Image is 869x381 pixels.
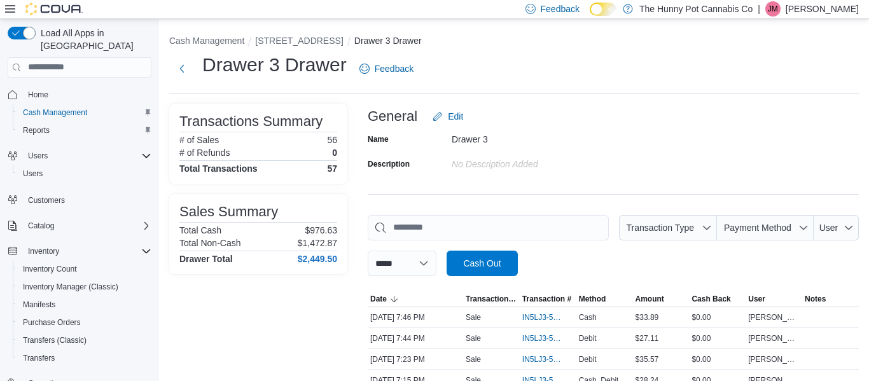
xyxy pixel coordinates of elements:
[579,333,597,343] span: Debit
[23,125,50,135] span: Reports
[3,85,156,104] button: Home
[639,1,753,17] p: The Hunny Pot Cannabis Co
[368,352,463,367] div: [DATE] 7:23 PM
[814,215,859,240] button: User
[179,114,323,129] h3: Transactions Summary
[466,354,481,364] p: Sale
[28,246,59,256] span: Inventory
[18,123,151,138] span: Reports
[179,135,219,145] h6: # of Sales
[626,223,694,233] span: Transaction Type
[18,350,151,366] span: Transfers
[18,261,151,277] span: Inventory Count
[25,3,83,15] img: Cova
[13,165,156,183] button: Users
[179,204,278,219] h3: Sales Summary
[522,310,574,325] button: IN5LJ3-5758531
[23,218,151,233] span: Catalog
[636,294,664,304] span: Amount
[23,300,55,310] span: Manifests
[748,294,765,304] span: User
[633,291,690,307] button: Amount
[448,110,463,123] span: Edit
[332,148,337,158] p: 0
[466,333,481,343] p: Sale
[689,291,746,307] button: Cash Back
[3,217,156,235] button: Catalog
[23,87,151,102] span: Home
[768,1,778,17] span: JM
[3,147,156,165] button: Users
[428,104,468,129] button: Edit
[13,260,156,278] button: Inventory Count
[13,278,156,296] button: Inventory Manager (Classic)
[23,218,59,233] button: Catalog
[179,163,258,174] h4: Total Transactions
[179,254,233,264] h4: Drawer Total
[18,279,123,294] a: Inventory Manager (Classic)
[23,244,64,259] button: Inventory
[18,105,92,120] a: Cash Management
[368,134,389,144] label: Name
[327,135,337,145] p: 56
[746,291,802,307] button: User
[179,238,241,248] h6: Total Non-Cash
[452,154,622,169] div: No Description added
[13,349,156,367] button: Transfers
[18,315,86,330] a: Purchase Orders
[18,333,92,348] a: Transfers (Classic)
[3,242,156,260] button: Inventory
[23,282,118,292] span: Inventory Manager (Classic)
[619,215,717,240] button: Transaction Type
[590,3,616,16] input: Dark Mode
[28,221,54,231] span: Catalog
[354,36,422,46] button: Drawer 3 Drawer
[579,312,597,322] span: Cash
[636,333,659,343] span: $27.11
[169,36,244,46] button: Cash Management
[13,331,156,349] button: Transfers (Classic)
[805,294,826,304] span: Notes
[13,296,156,314] button: Manifests
[23,148,151,163] span: Users
[689,310,746,325] div: $0.00
[23,353,55,363] span: Transfers
[18,279,151,294] span: Inventory Manager (Classic)
[298,254,337,264] h4: $2,449.50
[522,294,571,304] span: Transaction #
[368,109,417,124] h3: General
[18,166,151,181] span: Users
[748,333,800,343] span: [PERSON_NAME]
[23,87,53,102] a: Home
[368,159,410,169] label: Description
[36,27,151,52] span: Load All Apps in [GEOGRAPHIC_DATA]
[636,354,659,364] span: $35.57
[28,90,48,100] span: Home
[23,317,81,328] span: Purchase Orders
[520,291,576,307] button: Transaction #
[692,294,730,304] span: Cash Back
[689,331,746,346] div: $0.00
[18,297,151,312] span: Manifests
[466,312,481,322] p: Sale
[758,1,760,17] p: |
[305,225,337,235] p: $976.63
[23,193,70,208] a: Customers
[179,148,230,158] h6: # of Refunds
[576,291,633,307] button: Method
[452,129,622,144] div: Drawer 3
[466,294,517,304] span: Transaction Type
[18,105,151,120] span: Cash Management
[18,315,151,330] span: Purchase Orders
[18,350,60,366] a: Transfers
[522,331,574,346] button: IN5LJ3-5758500
[18,123,55,138] a: Reports
[819,223,838,233] span: User
[522,333,561,343] span: IN5LJ3-5758500
[802,291,859,307] button: Notes
[23,107,87,118] span: Cash Management
[522,352,574,367] button: IN5LJ3-5758314
[522,312,561,322] span: IN5LJ3-5758531
[748,354,800,364] span: [PERSON_NAME]
[765,1,781,17] div: Jesse McGean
